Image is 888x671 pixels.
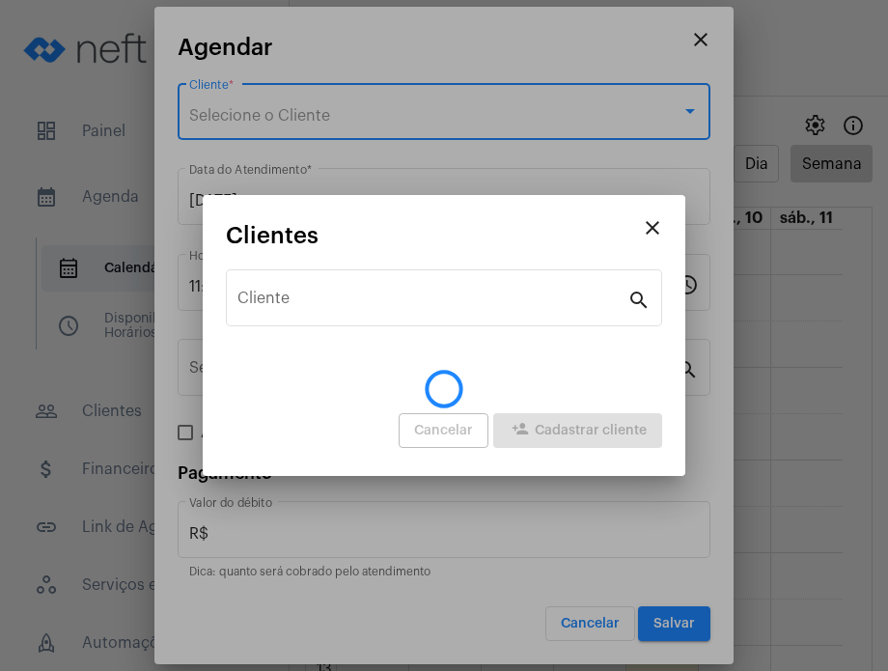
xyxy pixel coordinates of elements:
span: Clientes [226,223,319,248]
span: Cancelar [414,424,473,437]
span: Cadastrar cliente [509,424,647,437]
button: Cancelar [399,413,488,448]
mat-icon: search [627,288,651,311]
input: Pesquisar cliente [237,294,627,311]
mat-icon: person_add [509,420,532,443]
mat-icon: close [641,216,664,239]
button: Cadastrar cliente [493,413,662,448]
